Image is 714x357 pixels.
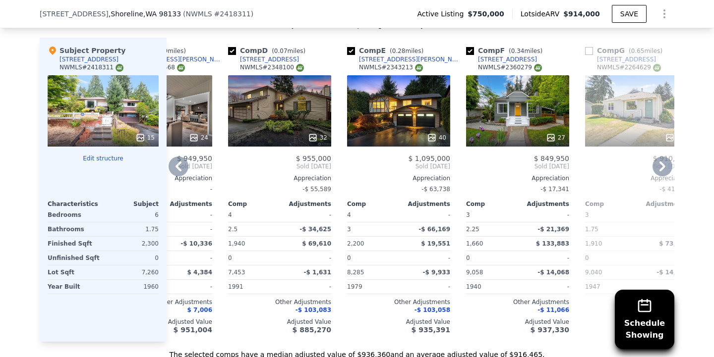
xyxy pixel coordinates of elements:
[534,154,569,162] span: $ 849,950
[597,63,661,72] div: NWMLS # 2264629
[161,200,212,208] div: Adjustments
[121,55,224,63] div: [STREET_ADDRESS][PERSON_NAME]
[280,200,331,208] div: Adjustments
[347,298,450,306] div: Other Adjustments
[103,200,159,208] div: Subject
[386,48,427,54] span: ( miles)
[612,5,647,23] button: SAVE
[105,280,159,294] div: 1960
[347,55,462,63] a: [STREET_ADDRESS][PERSON_NAME]
[274,48,288,54] span: 0.07
[282,251,331,265] div: -
[163,222,212,236] div: -
[412,326,450,334] span: $ 935,391
[148,48,190,54] span: ( miles)
[511,48,525,54] span: 0.34
[585,255,589,261] span: 0
[546,133,565,143] div: 27
[228,200,280,208] div: Comp
[408,154,450,162] span: $ 1,095,000
[48,251,101,265] div: Unfinished Sqft
[228,162,331,170] span: Sold [DATE]
[347,269,364,276] span: 8,285
[347,255,351,261] span: 0
[466,318,569,326] div: Adjusted Value
[228,222,278,236] div: 2.5
[466,174,569,182] div: Appreciation
[401,208,450,222] div: -
[59,55,119,63] div: [STREET_ADDRESS]
[654,4,674,24] button: Show Options
[48,280,101,294] div: Year Built
[653,64,661,72] img: NWMLS Logo
[585,55,656,63] a: [STREET_ADDRESS]
[520,208,569,222] div: -
[478,63,542,72] div: NWMLS # 2360279
[585,298,688,306] div: Other Adjustments
[563,10,600,18] span: $914,000
[518,200,569,208] div: Adjustments
[177,154,212,162] span: $ 949,950
[585,200,637,208] div: Comp
[466,162,569,170] span: Sold [DATE]
[417,9,468,19] span: Active Listing
[401,251,450,265] div: -
[109,55,224,63] a: [STREET_ADDRESS][PERSON_NAME]
[466,55,537,63] a: [STREET_ADDRESS]
[347,46,427,55] div: Comp E
[48,46,125,55] div: Subject Property
[659,240,688,247] span: $ 73,977
[347,162,450,170] span: Sold [DATE]
[116,64,123,72] img: NWMLS Logo
[163,251,212,265] div: -
[174,326,212,334] span: $ 951,004
[228,269,245,276] span: 7,453
[296,64,304,72] img: NWMLS Logo
[520,280,569,294] div: -
[505,48,546,54] span: ( miles)
[421,240,450,247] span: $ 19,551
[135,133,155,143] div: 15
[466,255,470,261] span: 0
[48,200,103,208] div: Characteristics
[421,186,450,193] span: -$ 63,738
[585,240,602,247] span: 1,910
[466,200,518,208] div: Comp
[143,10,181,18] span: , WA 98133
[585,46,666,55] div: Comp G
[637,200,688,208] div: Adjustments
[359,63,423,72] div: NWMLS # 2343213
[48,208,101,222] div: Bedrooms
[183,9,253,19] div: ( )
[304,269,331,276] span: -$ 1,631
[537,306,569,313] span: -$ 11,066
[187,306,212,313] span: $ 7,006
[308,133,327,143] div: 32
[540,186,569,193] span: -$ 17,341
[163,280,212,294] div: -
[585,222,635,236] div: 1.75
[656,269,688,276] span: -$ 14,530
[466,298,569,306] div: Other Adjustments
[466,211,470,218] span: 3
[59,63,123,72] div: NWMLS # 2418311
[299,226,331,233] span: -$ 34,625
[423,269,450,276] span: -$ 9,933
[597,55,656,63] div: [STREET_ADDRESS]
[105,251,159,265] div: 0
[468,9,504,19] span: $750,000
[228,280,278,294] div: 1991
[347,240,364,247] span: 2,200
[228,211,232,218] span: 4
[399,200,450,208] div: Adjustments
[415,64,423,72] img: NWMLS Logo
[347,222,397,236] div: 3
[585,162,688,170] span: Sold [DATE]
[585,174,688,182] div: Appreciation
[228,240,245,247] span: 1,940
[585,318,688,326] div: Adjusted Value
[466,222,516,236] div: 2.25
[639,222,688,236] div: -
[282,280,331,294] div: -
[163,208,212,222] div: -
